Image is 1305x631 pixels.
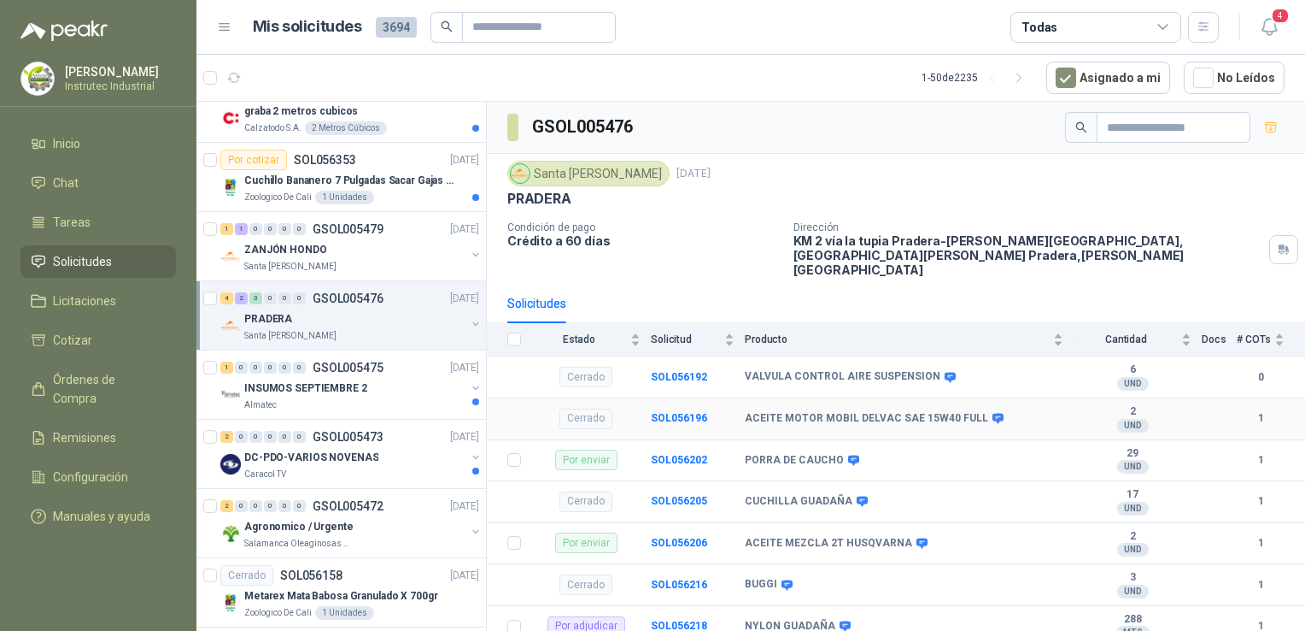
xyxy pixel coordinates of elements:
p: INSUMOS SEPTIEMBRE 2 [244,380,367,397]
p: SOL056353 [294,154,356,166]
a: Órdenes de Compra [20,363,176,415]
img: Company Logo [220,177,241,198]
div: UND [1117,460,1149,474]
span: 3694 [376,17,417,38]
a: SOL056196 [651,412,707,424]
div: 0 [264,223,277,235]
div: 0 [235,431,248,443]
p: Condición de pago [507,221,780,233]
div: 0 [264,292,277,304]
span: Configuración [53,468,128,487]
a: 1 0 0 0 0 0 GSOL005475[DATE] Company LogoINSUMOS SEPTIEMBRE 2Almatec [220,357,483,412]
p: PRADERA [507,190,571,208]
b: 288 [1074,613,1191,627]
b: CUCHILLA GUADAÑA [745,495,852,509]
span: search [1075,121,1087,133]
p: Santa [PERSON_NAME] [244,260,336,274]
button: Asignado a mi [1046,62,1170,94]
p: Santa [PERSON_NAME] [244,329,336,343]
b: 1 [1237,535,1285,551]
a: Por cotizarSOL056353[DATE] Company LogoCuchillo Bananero 7 Pulgadas Sacar Gajas O Deshoje O Desma... [196,143,486,212]
div: 0 [235,362,248,374]
img: Company Logo [220,454,241,475]
span: Cotizar [53,331,92,350]
div: UND [1117,502,1149,516]
span: Cantidad [1074,333,1178,345]
a: 4 2 3 0 0 0 GSOL005476[DATE] Company LogoPRADERASanta [PERSON_NAME] [220,288,483,343]
b: 2 [1074,405,1191,419]
a: SOL056192 [651,371,707,383]
div: 2 [235,292,248,304]
span: Inicio [53,134,80,153]
div: 0 [278,431,291,443]
a: SOL056205 [651,495,707,507]
b: 3 [1074,571,1191,585]
div: 2 [220,500,233,512]
a: SOL056202 [651,454,707,466]
div: 1 - 50 de 2235 [922,64,1033,91]
span: 4 [1271,8,1290,24]
h1: Mis solicitudes [253,15,362,39]
div: Santa [PERSON_NAME] [507,161,670,186]
p: KM 2 vía la tupia Pradera-[PERSON_NAME][GEOGRAPHIC_DATA], [GEOGRAPHIC_DATA][PERSON_NAME] Pradera ... [793,233,1263,277]
th: Cantidad [1074,323,1202,357]
p: [PERSON_NAME] [65,66,172,78]
p: graba 2 metros cubicos [244,103,358,120]
img: Company Logo [220,108,241,128]
img: Company Logo [511,164,530,183]
div: 0 [278,223,291,235]
p: GSOL005472 [313,500,383,512]
b: ACEITE MEZCLA 2T HUSQVARNA [745,537,912,551]
p: GSOL005479 [313,223,383,235]
span: Chat [53,174,79,192]
div: 0 [249,431,262,443]
div: 0 [293,362,306,374]
span: Licitaciones [53,292,116,310]
p: DC-PDO-VARIOS NOVENAS [244,450,378,466]
div: 3 [249,292,262,304]
div: 0 [264,362,277,374]
b: 1 [1237,410,1285,427]
div: 0 [235,500,248,512]
a: Inicio [20,127,176,160]
div: Cerrado [559,367,612,387]
p: Caracol TV [244,468,286,481]
div: Cerrado [559,409,612,429]
span: # COTs [1237,333,1271,345]
div: Por cotizar [220,150,287,170]
b: 1 [1237,452,1285,469]
div: 1 Unidades [315,606,374,620]
p: Agronomico / Urgente [244,519,354,535]
div: 0 [264,431,277,443]
div: 2 [220,431,233,443]
div: 1 [220,223,233,235]
img: Logo peakr [20,21,108,41]
img: Company Logo [220,246,241,267]
div: 0 [249,500,262,512]
button: No Leídos [1184,62,1285,94]
a: Por cotizarSOL056387[DATE] Company Logograba 2 metros cubicosCalzatodo S.A.2 Metros Cúbicos [196,74,486,143]
p: [DATE] [450,498,479,515]
p: Salamanca Oleaginosas SAS [244,537,352,551]
p: Zoologico De Cali [244,606,312,620]
div: 0 [249,362,262,374]
p: [DATE] [450,221,479,238]
b: 29 [1074,447,1191,461]
b: 2 [1074,530,1191,544]
span: Tareas [53,213,91,232]
th: Estado [531,323,651,357]
div: 0 [278,292,291,304]
p: Calzatodo S.A. [244,121,301,135]
b: SOL056216 [651,579,707,591]
img: Company Logo [220,523,241,544]
p: [DATE] [676,166,711,182]
div: UND [1117,585,1149,599]
a: Solicitudes [20,245,176,278]
a: Manuales y ayuda [20,500,176,533]
div: 0 [264,500,277,512]
span: Remisiones [53,428,116,447]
